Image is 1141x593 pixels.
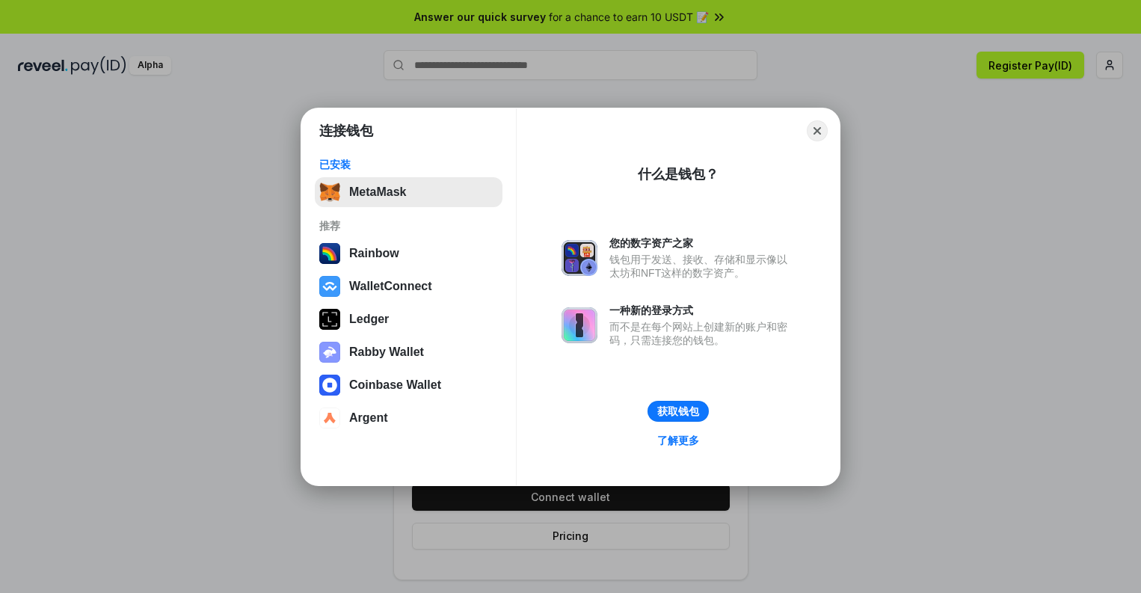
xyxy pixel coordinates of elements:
div: 什么是钱包？ [638,165,719,183]
img: svg+xml,%3Csvg%20xmlns%3D%22http%3A%2F%2Fwww.w3.org%2F2000%2Fsvg%22%20fill%3D%22none%22%20viewBox... [562,307,597,343]
button: Rainbow [315,239,502,268]
img: svg+xml,%3Csvg%20width%3D%22120%22%20height%3D%22120%22%20viewBox%3D%220%200%20120%20120%22%20fil... [319,243,340,264]
img: svg+xml,%3Csvg%20xmlns%3D%22http%3A%2F%2Fwww.w3.org%2F2000%2Fsvg%22%20width%3D%2228%22%20height%3... [319,309,340,330]
div: 而不是在每个网站上创建新的账户和密码，只需连接您的钱包。 [609,320,795,347]
button: Argent [315,403,502,433]
div: Rabby Wallet [349,345,424,359]
div: 了解更多 [657,434,699,447]
div: Ledger [349,313,389,326]
div: Argent [349,411,388,425]
button: 获取钱包 [648,401,709,422]
button: Rabby Wallet [315,337,502,367]
button: Close [807,120,828,141]
div: 一种新的登录方式 [609,304,795,317]
img: svg+xml,%3Csvg%20width%3D%2228%22%20height%3D%2228%22%20viewBox%3D%220%200%2028%2028%22%20fill%3D... [319,408,340,428]
button: WalletConnect [315,271,502,301]
button: Ledger [315,304,502,334]
button: Coinbase Wallet [315,370,502,400]
img: svg+xml,%3Csvg%20fill%3D%22none%22%20height%3D%2233%22%20viewBox%3D%220%200%2035%2033%22%20width%... [319,182,340,203]
div: Coinbase Wallet [349,378,441,392]
div: WalletConnect [349,280,432,293]
div: Rainbow [349,247,399,260]
div: 钱包用于发送、接收、存储和显示像以太坊和NFT这样的数字资产。 [609,253,795,280]
img: svg+xml,%3Csvg%20xmlns%3D%22http%3A%2F%2Fwww.w3.org%2F2000%2Fsvg%22%20fill%3D%22none%22%20viewBox... [562,240,597,276]
div: 获取钱包 [657,405,699,418]
div: 已安装 [319,158,498,171]
div: 您的数字资产之家 [609,236,795,250]
img: svg+xml,%3Csvg%20width%3D%2228%22%20height%3D%2228%22%20viewBox%3D%220%200%2028%2028%22%20fill%3D... [319,276,340,297]
h1: 连接钱包 [319,122,373,140]
button: MetaMask [315,177,502,207]
div: MetaMask [349,185,406,199]
img: svg+xml,%3Csvg%20width%3D%2228%22%20height%3D%2228%22%20viewBox%3D%220%200%2028%2028%22%20fill%3D... [319,375,340,396]
a: 了解更多 [648,431,708,450]
div: 推荐 [319,219,498,233]
img: svg+xml,%3Csvg%20xmlns%3D%22http%3A%2F%2Fwww.w3.org%2F2000%2Fsvg%22%20fill%3D%22none%22%20viewBox... [319,342,340,363]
